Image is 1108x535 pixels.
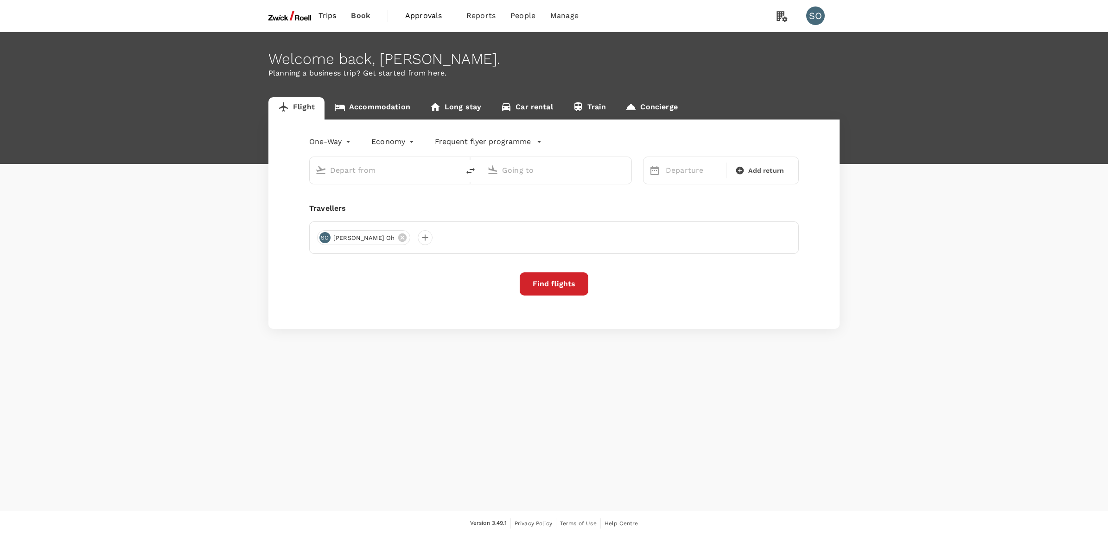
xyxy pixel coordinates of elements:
span: Approvals [405,10,452,21]
span: Book [351,10,370,21]
span: Help Centre [605,520,638,527]
span: Privacy Policy [515,520,552,527]
button: Open [453,169,455,171]
span: Version 3.49.1 [470,519,507,528]
input: Depart from [330,163,440,177]
span: [PERSON_NAME] Oh [328,233,400,243]
span: Terms of Use [560,520,597,527]
div: SO [319,232,331,243]
a: Concierge [616,97,687,120]
span: Reports [466,10,496,21]
p: Planning a business trip? Get started from here. [268,68,840,79]
a: Privacy Policy [515,518,552,529]
a: Flight [268,97,325,120]
a: Long stay [420,97,491,120]
a: Terms of Use [560,518,597,529]
div: SO [806,6,825,25]
button: delete [459,160,482,182]
div: Welcome back , [PERSON_NAME] . [268,50,840,68]
span: Add return [748,166,784,176]
div: Economy [371,134,416,149]
img: ZwickRoell Pte. Ltd. [268,6,311,26]
button: Find flights [520,272,588,296]
span: People [510,10,535,21]
div: Travellers [309,203,799,214]
button: Open [625,169,627,171]
input: Going to [502,163,612,177]
div: One-Way [309,134,353,149]
p: Frequent flyer programme [435,136,531,147]
p: Departure [666,165,720,176]
a: Car rental [491,97,563,120]
a: Help Centre [605,518,638,529]
a: Accommodation [325,97,420,120]
div: SO[PERSON_NAME] Oh [317,230,410,245]
span: Trips [318,10,337,21]
a: Train [563,97,616,120]
span: Manage [550,10,579,21]
button: Frequent flyer programme [435,136,542,147]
